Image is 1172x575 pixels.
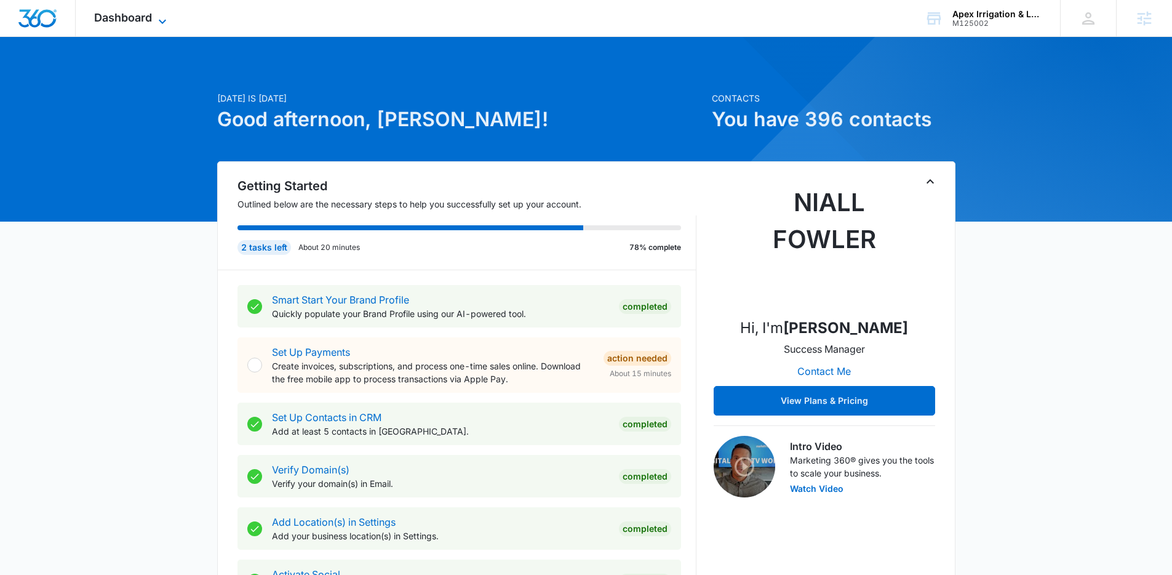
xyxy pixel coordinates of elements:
a: Set Up Payments [272,346,350,358]
button: View Plans & Pricing [714,386,935,416]
div: 2 tasks left [237,240,291,255]
div: account id [952,19,1042,28]
button: Contact Me [785,356,863,386]
div: Completed [619,469,671,484]
p: Add at least 5 contacts in [GEOGRAPHIC_DATA]. [272,425,609,438]
p: Create invoices, subscriptions, and process one-time sales online. Download the free mobile app t... [272,360,594,385]
p: Outlined below are the necessary steps to help you successfully set up your account. [237,198,696,211]
p: Quickly populate your Brand Profile using our AI-powered tool. [272,307,609,320]
a: Set Up Contacts in CRM [272,411,381,424]
img: Niall Fowler [763,184,886,307]
div: Completed [619,417,671,432]
a: Verify Domain(s) [272,464,349,476]
p: Contacts [712,92,955,105]
p: 78% complete [629,242,681,253]
h1: You have 396 contacts [712,105,955,134]
p: [DATE] is [DATE] [217,92,704,105]
span: Dashboard [94,11,152,24]
div: Completed [619,299,671,314]
button: Watch Video [790,485,843,493]
button: Toggle Collapse [923,174,938,189]
a: Smart Start Your Brand Profile [272,294,409,306]
p: Hi, I'm [740,317,908,339]
p: Verify your domain(s) in Email. [272,477,609,490]
p: Success Manager [784,342,865,356]
div: account name [952,9,1042,19]
img: Intro Video [714,436,775,497]
p: About 20 minutes [298,242,360,253]
a: Add Location(s) in Settings [272,516,396,528]
strong: [PERSON_NAME] [783,319,908,337]
p: Add your business location(s) in Settings. [272,529,609,542]
h3: Intro Video [790,439,935,454]
span: About 15 minutes [610,368,671,379]
h2: Getting Started [237,177,696,195]
div: Action Needed [604,351,671,366]
p: Marketing 360® gives you the tools to scale your business. [790,454,935,480]
div: Completed [619,521,671,536]
h1: Good afternoon, [PERSON_NAME]! [217,105,704,134]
